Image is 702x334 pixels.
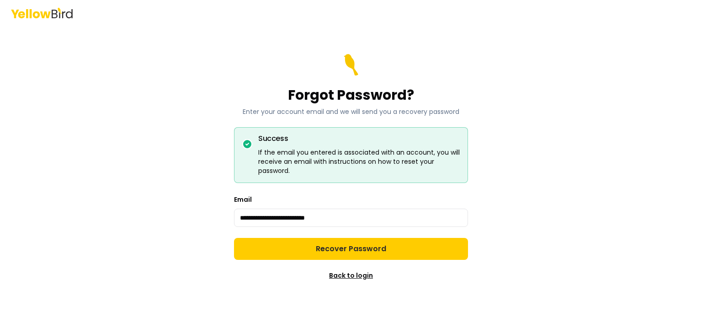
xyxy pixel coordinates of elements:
[234,195,252,204] label: Email
[243,87,459,103] h1: Forgot Password?
[245,135,460,142] h5: Success
[245,148,460,175] div: If the email you entered is associated with an account, you will receive an email with instructio...
[329,271,373,280] a: Back to login
[234,238,468,260] button: Recover Password
[243,107,459,116] p: Enter your account email and we will send you a recovery password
